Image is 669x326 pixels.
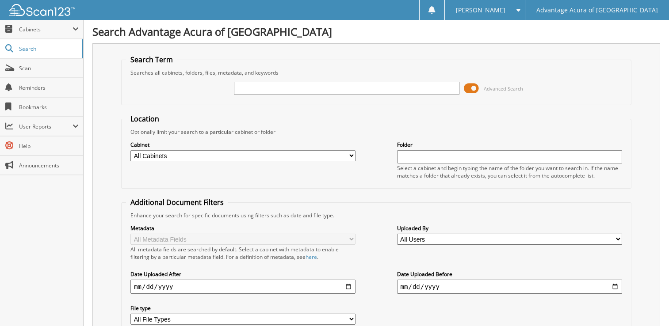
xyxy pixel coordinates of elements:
[126,212,627,219] div: Enhance your search for specific documents using filters such as date and file type.
[126,69,627,76] div: Searches all cabinets, folders, files, metadata, and keywords
[130,246,356,261] div: All metadata fields are searched by default. Select a cabinet with metadata to enable filtering b...
[19,45,77,53] span: Search
[126,128,627,136] div: Optionally limit your search to a particular cabinet or folder
[536,8,658,13] span: Advantage Acura of [GEOGRAPHIC_DATA]
[19,123,73,130] span: User Reports
[397,270,622,278] label: Date Uploaded Before
[126,197,228,207] legend: Additional Document Filters
[19,26,73,33] span: Cabinets
[130,141,356,148] label: Cabinet
[19,103,79,111] span: Bookmarks
[19,64,79,72] span: Scan
[397,164,622,179] div: Select a cabinet and begin typing the name of the folder you want to search in. If the name match...
[130,304,356,312] label: File type
[126,55,177,64] legend: Search Term
[19,142,79,150] span: Help
[397,280,622,294] input: end
[130,224,356,232] label: Metadata
[397,141,622,148] label: Folder
[456,8,505,13] span: [PERSON_NAME]
[130,270,356,278] label: Date Uploaded After
[19,162,79,169] span: Announcements
[9,4,75,16] img: scan123-logo-white.svg
[484,85,523,92] span: Advanced Search
[19,84,79,91] span: Reminders
[306,253,317,261] a: here
[126,114,164,124] legend: Location
[397,224,622,232] label: Uploaded By
[130,280,356,294] input: start
[92,24,660,39] h1: Search Advantage Acura of [GEOGRAPHIC_DATA]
